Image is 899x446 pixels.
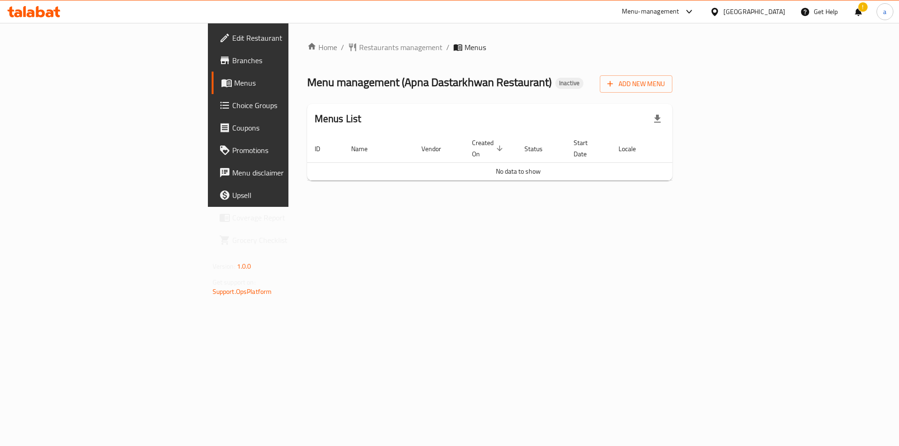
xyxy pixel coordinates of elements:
[213,276,256,288] span: Get support on:
[307,72,552,93] span: Menu management ( Apna Dastarkhwan Restaurant )
[212,139,358,161] a: Promotions
[555,79,583,87] span: Inactive
[232,212,351,223] span: Coverage Report
[232,32,351,44] span: Edit Restaurant
[212,94,358,117] a: Choice Groups
[421,143,453,154] span: Vendor
[212,27,358,49] a: Edit Restaurant
[234,77,351,88] span: Menus
[212,117,358,139] a: Coupons
[232,145,351,156] span: Promotions
[359,42,442,53] span: Restaurants management
[213,285,272,298] a: Support.OpsPlatform
[212,49,358,72] a: Branches
[723,7,785,17] div: [GEOGRAPHIC_DATA]
[315,112,361,126] h2: Menus List
[883,7,886,17] span: a
[446,42,449,53] li: /
[212,229,358,251] a: Grocery Checklist
[212,184,358,206] a: Upsell
[212,161,358,184] a: Menu disclaimer
[237,260,251,272] span: 1.0.0
[232,100,351,111] span: Choice Groups
[496,165,541,177] span: No data to show
[464,42,486,53] span: Menus
[232,234,351,246] span: Grocery Checklist
[307,134,730,181] table: enhanced table
[607,78,665,90] span: Add New Menu
[524,143,555,154] span: Status
[619,143,648,154] span: Locale
[232,190,351,201] span: Upsell
[213,260,236,272] span: Version:
[212,206,358,229] a: Coverage Report
[212,72,358,94] a: Menus
[472,137,506,160] span: Created On
[232,167,351,178] span: Menu disclaimer
[646,108,669,130] div: Export file
[307,42,673,53] nav: breadcrumb
[555,78,583,89] div: Inactive
[600,75,672,93] button: Add New Menu
[232,122,351,133] span: Coupons
[232,55,351,66] span: Branches
[622,6,679,17] div: Menu-management
[348,42,442,53] a: Restaurants management
[574,137,600,160] span: Start Date
[351,143,380,154] span: Name
[659,134,730,163] th: Actions
[315,143,332,154] span: ID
